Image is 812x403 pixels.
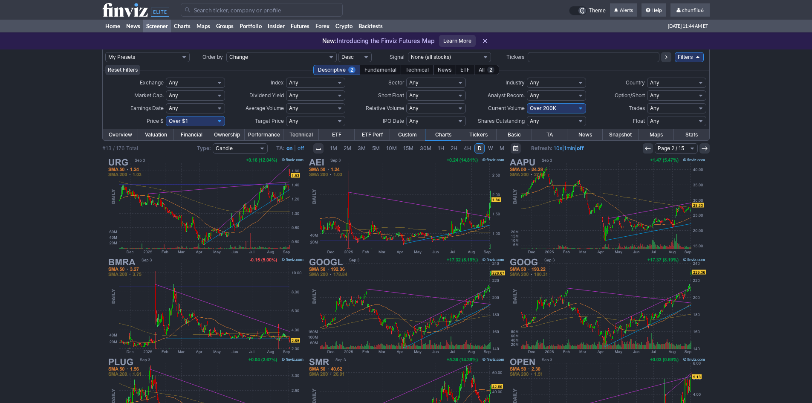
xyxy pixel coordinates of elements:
a: Crypto [332,20,355,32]
span: 2M [344,145,351,151]
div: Fundamental [360,65,401,75]
a: 30M [417,143,434,154]
img: AEI - Alset Inc - Stock Price Chart [306,156,506,256]
span: chunfliu6 [682,7,704,13]
a: Learn More [439,35,476,47]
span: Float [633,118,645,124]
span: Short Float [378,92,404,99]
span: Current Volume [488,105,525,111]
a: Groups [213,20,237,32]
span: | | [531,144,584,153]
b: TA: [276,145,285,151]
a: News [123,20,143,32]
b: Refresh: [531,145,552,151]
a: on [286,145,292,151]
span: 2H [451,145,457,151]
a: M [497,143,507,154]
a: Futures [288,20,312,32]
span: Sector [388,79,404,86]
a: Help [642,3,666,17]
img: AAPU - Direxion Daily AAPL Bull 2X Shares - Stock Price Chart [507,156,707,256]
span: Average Volume [246,105,284,111]
a: Overview [103,129,138,140]
a: 1M [327,143,340,154]
span: 1H [438,145,444,151]
a: Screener [143,20,171,32]
a: Snapshot [603,129,638,140]
a: Forex [312,20,332,32]
span: 1M [330,145,337,151]
span: Price $ [147,118,164,124]
span: Theme [589,6,606,15]
a: 5M [369,143,383,154]
a: 10M [383,143,400,154]
a: off [577,145,584,151]
a: Backtests [355,20,386,32]
b: Type: [197,145,211,151]
a: News [567,129,603,140]
div: Descriptive [313,65,360,75]
span: D [478,145,482,151]
a: ETF [319,129,354,140]
a: chunfliu6 [670,3,710,17]
span: New: [322,37,337,44]
a: off [298,145,304,151]
span: M [500,145,504,151]
input: Search [181,3,343,17]
span: IPO Date [383,118,404,124]
a: 1min [564,145,575,151]
span: 2 [487,67,494,73]
a: Custom [390,129,425,140]
a: Charts [425,129,461,140]
a: Tickers [461,129,496,140]
span: 5M [372,145,380,151]
span: Signal [390,54,405,60]
span: Industry [506,79,525,86]
span: Relative Volume [366,105,404,111]
button: Range [511,143,521,154]
a: TA [532,129,567,140]
div: Technical [401,65,433,75]
a: Portfolio [237,20,265,32]
a: 2H [448,143,460,154]
span: Shares Outstanding [478,118,525,124]
a: Valuation [138,129,173,140]
a: Ownership [209,129,245,140]
span: | [294,145,296,151]
div: #13 / 176 Total [102,144,138,153]
button: Interval [313,143,324,154]
span: Dividend Yield [249,92,284,99]
a: 2M [341,143,354,154]
a: Filters [675,52,704,62]
span: W [488,145,493,151]
img: GOOGL - Alphabet Inc - Stock Price Chart [306,256,506,356]
div: News [433,65,456,75]
span: 15M [403,145,413,151]
span: Option/Short [615,92,645,99]
a: 4H [461,143,474,154]
a: Insider [265,20,288,32]
a: ETF Perf [355,129,390,140]
img: GOOG - Alphabet Inc - Stock Price Chart [507,256,707,356]
span: Analyst Recom. [488,92,525,99]
span: Index [271,79,284,86]
a: W [485,143,496,154]
a: Financial [174,129,209,140]
div: All [474,65,499,75]
a: Stats [674,129,709,140]
a: 3M [355,143,369,154]
a: Basic [497,129,532,140]
a: 15M [400,143,416,154]
span: Market Cap. [134,92,164,99]
a: Maps [639,129,674,140]
a: Charts [171,20,194,32]
img: BMRA - Biomerica Inc - Stock Price Chart [106,256,305,356]
span: 4H [464,145,471,151]
span: 10M [386,145,397,151]
span: Trades [629,105,645,111]
div: ETF [456,65,474,75]
a: Maps [194,20,213,32]
a: D [474,143,485,154]
a: Alerts [610,3,637,17]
